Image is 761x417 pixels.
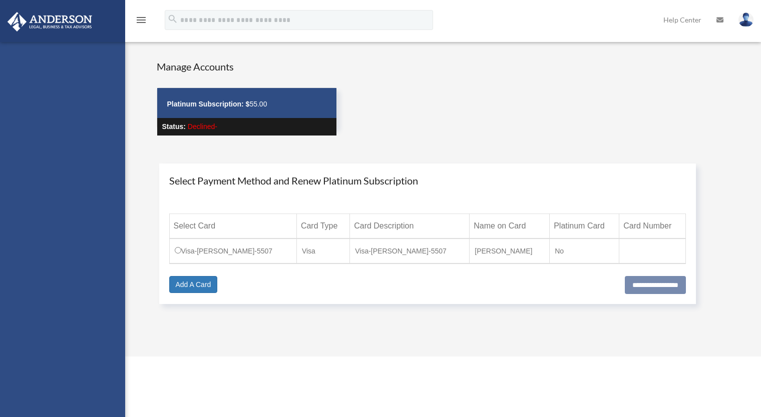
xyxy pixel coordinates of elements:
td: Visa [296,238,349,263]
th: Name on Card [470,214,550,239]
th: Select Card [169,214,296,239]
td: [PERSON_NAME] [470,238,550,263]
strong: Status: [162,122,186,130]
i: search [167,13,178,24]
th: Card Description [350,214,470,239]
img: Anderson Advisors Platinum Portal [5,12,95,31]
th: Card Type [296,214,349,239]
p: 55.00 [167,98,326,110]
th: Card Number [619,214,686,239]
td: No [550,238,619,263]
th: Platinum Card [550,214,619,239]
a: menu [135,17,147,26]
span: Declined- [188,122,217,130]
td: Visa-[PERSON_NAME]-5507 [169,238,296,263]
strong: Platinum Subscription: $ [167,100,250,108]
i: menu [135,14,147,26]
td: Visa-[PERSON_NAME]-5507 [350,238,470,263]
h4: Select Payment Method and Renew Platinum Subscription [169,173,686,187]
h4: Manage Accounts [157,59,337,73]
a: Add A Card [169,276,218,293]
img: User Pic [738,12,753,27]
